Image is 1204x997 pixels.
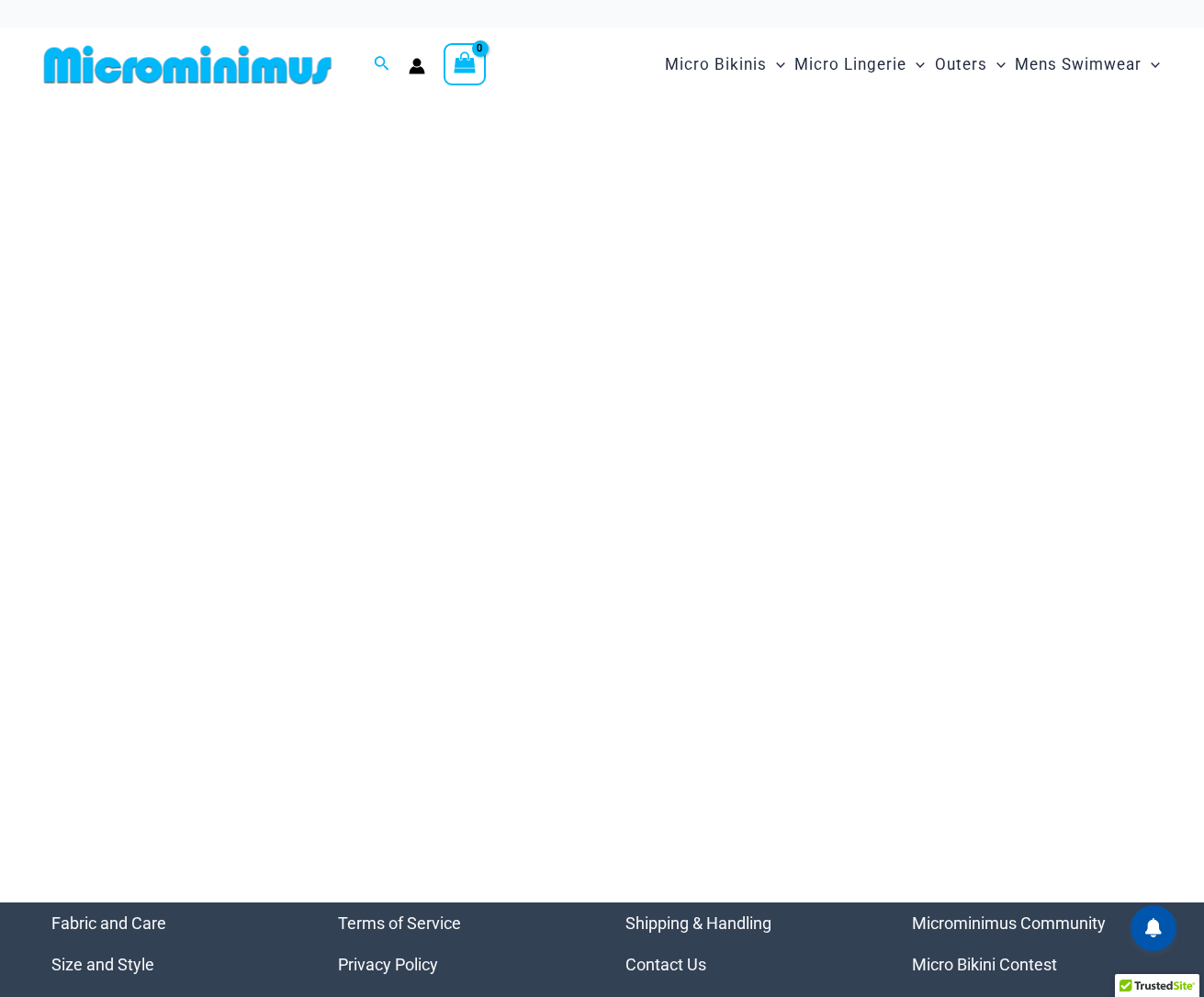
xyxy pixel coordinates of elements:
a: Privacy Policy [338,955,438,974]
a: Fabric and Care [51,913,166,933]
a: Micro LingerieMenu ToggleMenu Toggle [790,37,929,93]
a: OutersMenu ToggleMenu Toggle [930,37,1010,93]
a: Search icon link [374,53,390,76]
span: Menu Toggle [1142,41,1160,88]
img: MM SHOP LOGO FLAT [37,44,339,85]
a: Shipping & Handling [625,913,771,933]
a: Microminimus Community [912,913,1106,933]
a: Terms of Service [338,913,461,933]
span: Menu Toggle [767,41,785,88]
span: Menu Toggle [987,41,1006,88]
a: View Shopping Cart, empty [444,43,486,85]
span: Micro Lingerie [794,41,906,88]
span: Mens Swimwear [1015,41,1142,88]
span: Menu Toggle [906,41,925,88]
nav: Site Navigation [658,34,1167,95]
a: Contact Us [625,955,706,974]
span: Micro Bikinis [665,41,767,88]
a: Micro Bikini Contest [912,955,1057,974]
a: Mens SwimwearMenu ToggleMenu Toggle [1010,37,1165,93]
a: Account icon link [409,58,425,74]
a: Micro BikinisMenu ToggleMenu Toggle [660,37,790,93]
a: Size and Style [51,955,154,974]
span: Outers [935,41,987,88]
